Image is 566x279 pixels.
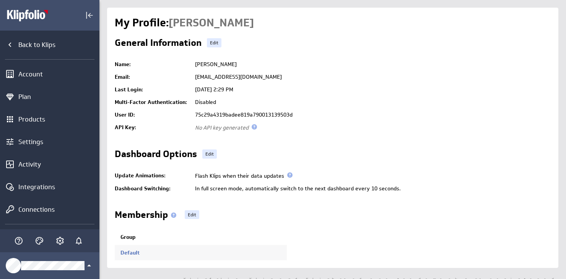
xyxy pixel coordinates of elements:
td: Multi-Factor Authentication: [115,96,191,109]
h2: Membership [115,210,179,222]
svg: Account and settings [55,236,65,245]
a: Edit [185,210,199,219]
a: Default [120,249,140,256]
td: Update Animations: [115,169,191,182]
svg: Themes [35,236,44,245]
div: Collapse [83,9,96,22]
td: No API key generated [191,121,551,134]
h2: Dashboard Options [115,149,197,162]
h2: General Information [115,38,202,50]
div: Plan [18,92,98,101]
div: Account and settings [54,234,67,247]
a: Edit [207,38,221,47]
img: Klipfolio account logo [7,9,60,21]
td: Email: [115,71,191,83]
div: Settings [18,138,98,146]
td: In full screen mode, automatically switch to the next dashboard every 10 seconds. [191,182,551,195]
td: [PERSON_NAME] [191,58,551,71]
span: [DATE] 2:29 PM [195,86,233,93]
div: Products [18,115,98,123]
td: Disabled [191,96,551,109]
div: Account [18,70,98,78]
td: Name: [115,58,191,71]
td: [EMAIL_ADDRESS][DOMAIN_NAME] [191,71,551,83]
h1: My Profile: [115,15,254,31]
td: User ID: [115,109,191,121]
th: Group [115,230,287,245]
a: Edit [202,149,217,159]
td: Flash Klips when their data updates [191,169,551,182]
span: pim dresen [169,16,254,30]
div: Integrations [18,183,98,191]
div: Back to Klips [18,41,98,49]
div: Activity [18,160,98,169]
div: Notifications [72,234,85,247]
td: Dashboard Switching: [115,182,191,195]
div: Themes [33,234,46,247]
td: Last Login: [115,83,191,96]
td: API Key: [115,121,191,134]
td: 75c29a4319badee819a790013139503d [191,109,551,121]
div: Connections [18,205,98,214]
div: Help [12,234,25,247]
